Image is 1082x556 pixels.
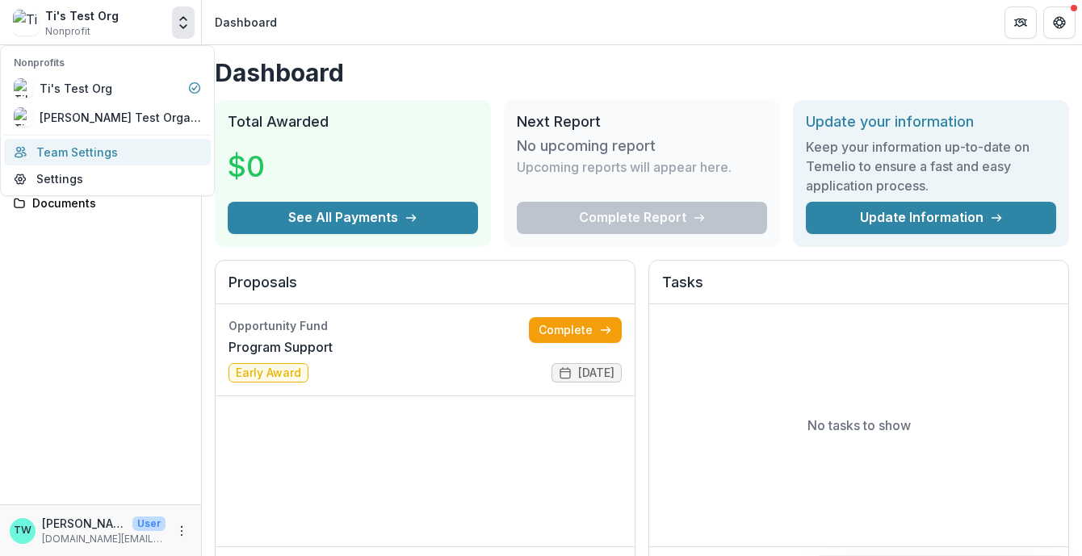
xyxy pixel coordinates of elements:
h3: Keep your information up-to-date on Temelio to ensure a fast and easy application process. [806,137,1056,195]
h2: Next Report [517,113,767,131]
h2: Update your information [806,113,1056,131]
a: Program Support [229,337,333,357]
div: Dashboard [215,14,277,31]
h1: Dashboard [215,58,1069,87]
img: Ti's Test Org [13,10,39,36]
button: See All Payments [228,202,478,234]
div: Ti Wilhelm [14,525,31,536]
a: Complete [529,317,622,343]
p: No tasks to show [807,416,911,435]
p: User [132,516,166,531]
h2: Tasks [662,274,1055,304]
button: Partners [1004,6,1037,39]
nav: breadcrumb [208,10,283,34]
span: Nonprofit [45,24,90,39]
button: Open entity switcher [172,6,195,39]
div: Ti's Test Org [45,7,119,24]
h3: $0 [228,144,349,188]
h3: No upcoming report [517,137,656,155]
button: More [172,521,191,541]
p: Upcoming reports will appear here. [517,157,732,177]
button: Get Help [1043,6,1076,39]
p: [PERSON_NAME] [42,515,126,532]
a: Documents [6,190,195,216]
div: Documents [32,194,182,211]
h2: Proposals [229,274,622,304]
a: Update Information [806,202,1056,234]
h2: Total Awarded [228,113,478,131]
p: [DOMAIN_NAME][EMAIL_ADDRESS][DOMAIN_NAME] [42,532,166,546]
